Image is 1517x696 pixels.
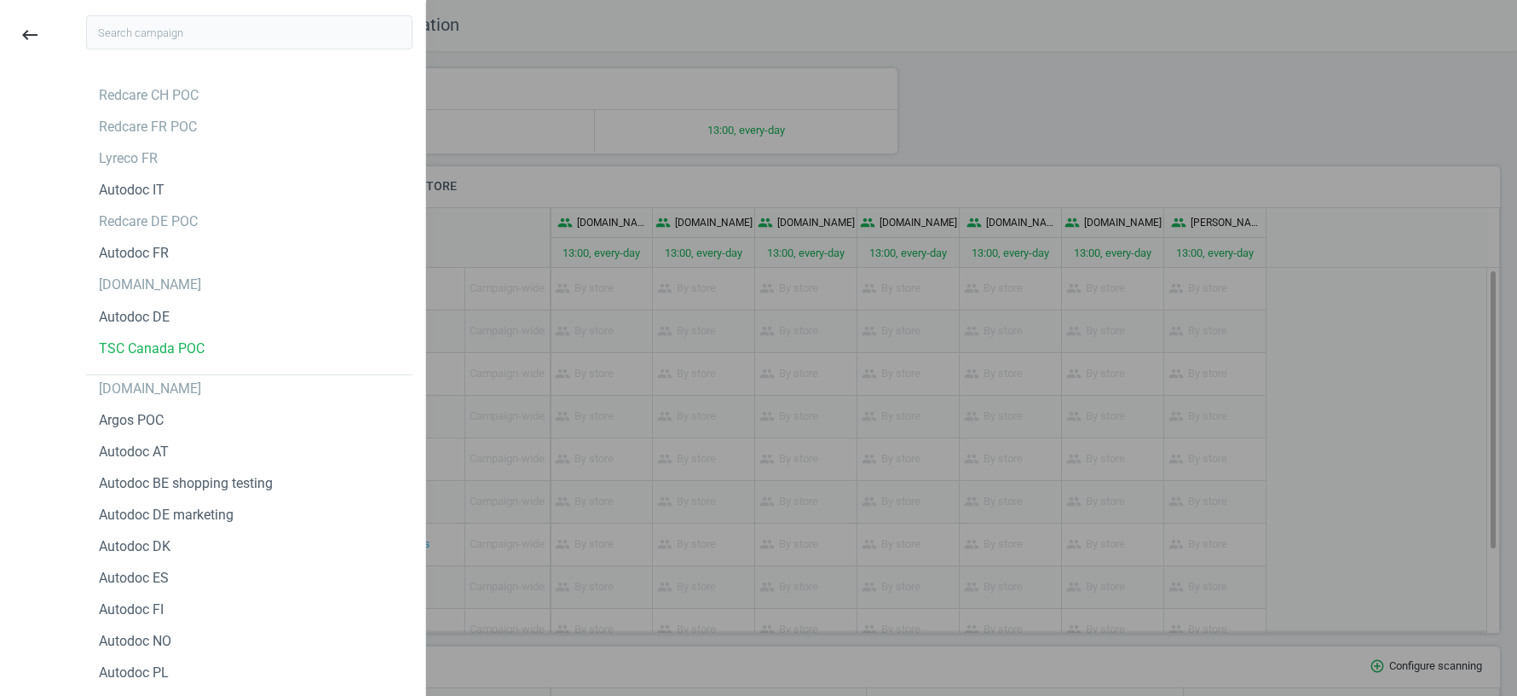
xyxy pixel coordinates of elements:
div: Autodoc DK [99,537,170,556]
div: [DOMAIN_NAME] [99,380,201,398]
div: Autodoc AT [99,443,169,461]
div: [DOMAIN_NAME] [99,275,201,294]
div: Argos POC [99,411,164,430]
input: Search campaign [86,15,412,49]
div: Redcare FR POC [99,118,197,136]
button: keyboard_backspace [10,15,49,55]
i: keyboard_backspace [20,25,40,45]
div: Autodoc DE [99,308,170,327]
div: Redcare CH POC [99,86,199,105]
div: Redcare DE POC [99,212,198,231]
div: Autodoc ES [99,569,169,588]
div: Autodoc IT [99,181,164,200]
div: Autodoc BE shopping testing [99,474,273,493]
div: Autodoc FR [99,244,169,263]
div: TSC Canada POC [99,339,205,358]
div: Autodoc NO [99,632,171,651]
div: Lyreco FR [99,149,158,168]
div: Autodoc FI [99,600,164,619]
div: Autodoc PL [99,664,169,682]
div: Autodoc DE marketing [99,506,234,525]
